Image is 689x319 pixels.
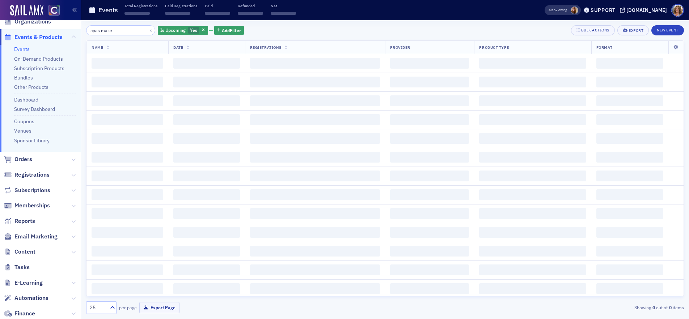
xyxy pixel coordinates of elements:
[14,96,38,103] a: Dashboard
[4,33,63,41] a: Events & Products
[479,246,586,257] span: ‌
[92,189,163,200] span: ‌
[190,27,197,33] span: Yes
[14,217,35,225] span: Reports
[92,152,163,163] span: ‌
[250,246,380,257] span: ‌
[222,27,241,34] span: Add Filter
[250,227,380,238] span: ‌
[14,18,51,26] span: Organizations
[479,133,586,144] span: ‌
[4,279,43,287] a: E-Learning
[4,186,50,194] a: Subscriptions
[596,133,663,144] span: ‌
[549,8,555,12] div: Also
[173,95,240,106] span: ‌
[173,246,240,257] span: ‌
[390,189,469,200] span: ‌
[596,246,663,257] span: ‌
[596,77,663,87] span: ‌
[124,12,150,15] span: ‌
[238,3,263,8] p: Refunded
[479,45,509,50] span: Product Type
[173,208,240,219] span: ‌
[14,202,50,210] span: Memberships
[48,5,60,16] img: SailAMX
[271,3,296,8] p: Net
[250,171,380,181] span: ‌
[124,3,157,8] p: Total Registrations
[92,208,163,219] span: ‌
[620,8,669,13] button: [DOMAIN_NAME]
[250,208,380,219] span: ‌
[271,12,296,15] span: ‌
[581,28,609,32] div: Bulk Actions
[10,5,43,17] a: SailAMX
[205,12,230,15] span: ‌
[14,233,58,241] span: Email Marketing
[596,58,663,69] span: ‌
[250,133,380,144] span: ‌
[591,7,616,13] div: Support
[14,118,34,125] a: Coupons
[14,56,63,62] a: On-Demand Products
[4,202,50,210] a: Memberships
[14,84,48,90] a: Other Products
[390,45,410,50] span: Provider
[596,114,663,125] span: ‌
[214,26,244,35] button: AddFilter
[479,95,586,106] span: ‌
[4,217,35,225] a: Reports
[92,171,163,181] span: ‌
[4,263,30,271] a: Tasks
[651,25,684,35] button: New Event
[250,95,380,106] span: ‌
[14,171,50,179] span: Registrations
[238,12,263,15] span: ‌
[651,304,656,311] strong: 0
[160,27,186,33] span: Is Upcoming
[165,12,190,15] span: ‌
[671,4,684,17] span: Profile
[92,77,163,87] span: ‌
[390,114,469,125] span: ‌
[250,264,380,275] span: ‌
[165,3,197,8] p: Paid Registrations
[173,45,183,50] span: Date
[629,29,643,33] div: Export
[139,302,179,313] button: Export Page
[390,95,469,106] span: ‌
[479,114,586,125] span: ‌
[173,227,240,238] span: ‌
[479,208,586,219] span: ‌
[390,208,469,219] span: ‌
[92,58,163,69] span: ‌
[390,152,469,163] span: ‌
[86,25,155,35] input: Search…
[390,227,469,238] span: ‌
[173,77,240,87] span: ‌
[173,283,240,294] span: ‌
[490,304,684,311] div: Showing out of items
[14,128,31,134] a: Venues
[250,152,380,163] span: ‌
[43,5,60,17] a: View Homepage
[250,189,380,200] span: ‌
[596,189,663,200] span: ‌
[14,294,48,302] span: Automations
[14,33,63,41] span: Events & Products
[651,26,684,33] a: New Event
[14,46,30,52] a: Events
[479,152,586,163] span: ‌
[14,279,43,287] span: E-Learning
[92,133,163,144] span: ‌
[14,137,50,144] a: Sponsor Library
[14,310,35,318] span: Finance
[250,58,380,69] span: ‌
[4,248,35,256] a: Content
[571,7,578,14] span: Sheila Duggan
[390,264,469,275] span: ‌
[14,65,64,72] a: Subscription Products
[479,171,586,181] span: ‌
[596,171,663,181] span: ‌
